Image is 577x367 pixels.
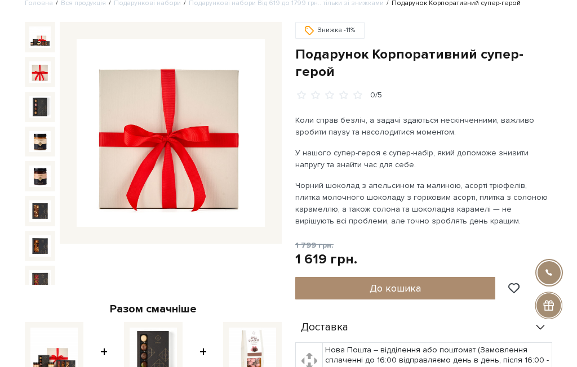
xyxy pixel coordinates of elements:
[29,270,51,292] img: Подарунок Корпоративний супер-герой
[301,323,348,333] span: Доставка
[29,235,51,257] img: Подарунок Корпоративний супер-герой
[29,61,51,83] img: Подарунок Корпоративний супер-герой
[29,96,51,118] img: Подарунок Корпоративний супер-герой
[295,114,552,138] p: Коли справ безліч, а задачі здаються нескінченними, важливо зробити паузу та насолодитися моментом.
[77,39,265,227] img: Подарунок Корпоративний супер-герой
[29,131,51,153] img: Подарунок Корпоративний супер-герой
[295,250,357,268] div: 1 619 грн.
[295,277,495,299] button: До кошика
[29,165,51,187] img: Подарунок Корпоративний супер-герой
[295,180,552,227] p: Чорний шоколад з апельсином та малиною, асорті трюфелів, плитка молочного шоколаду з горіховим ас...
[25,302,282,316] div: Разом смачніше
[29,26,51,48] img: Подарунок Корпоративний супер-герой
[295,147,552,171] p: У нашого супер-героя є супер-набір, який допоможе знизити напругу та знайти час для себе.
[295,22,365,39] div: Знижка -11%
[295,46,552,80] h1: Подарунок Корпоративний супер-герой
[370,90,382,101] div: 0/5
[370,282,421,294] span: До кошика
[29,200,51,222] img: Подарунок Корпоративний супер-герой
[295,240,334,250] span: 1 799 грн.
